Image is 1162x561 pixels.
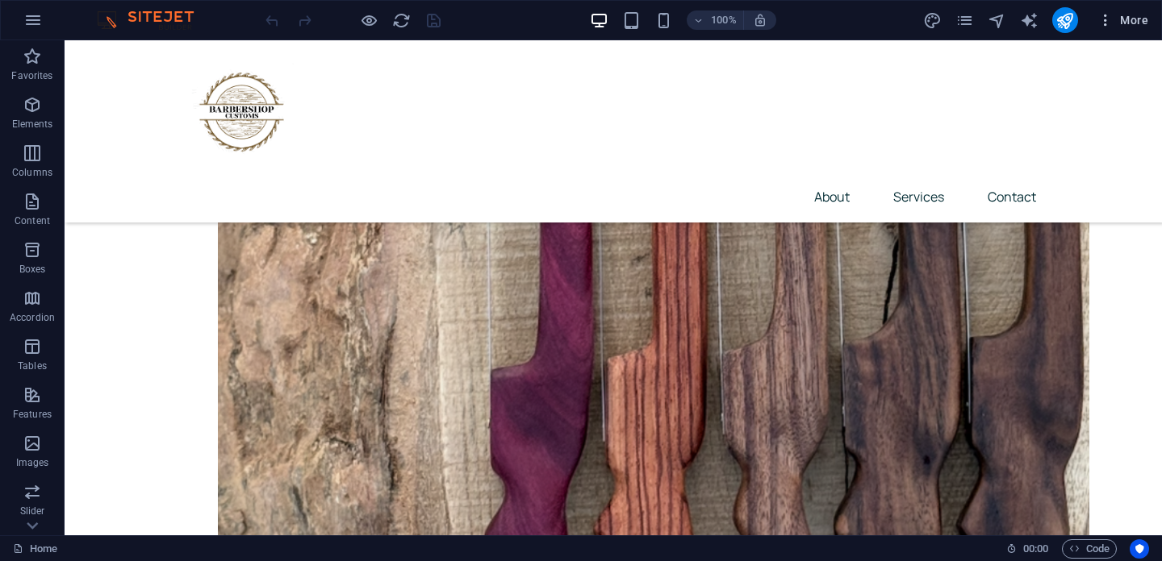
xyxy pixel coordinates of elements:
[18,359,47,372] p: Tables
[988,10,1007,30] button: navigator
[16,456,49,469] p: Images
[13,539,57,559] a: Click to cancel selection. Double-click to open Pages
[20,505,45,517] p: Slider
[10,311,55,324] p: Accordion
[1020,11,1039,30] i: AI Writer
[19,263,46,276] p: Boxes
[1020,10,1039,30] button: text_generator
[392,11,411,30] i: Reload page
[955,11,974,30] i: Pages (Ctrl+Alt+S)
[1052,7,1078,33] button: publish
[1091,7,1155,33] button: More
[1006,539,1049,559] h6: Session time
[12,118,53,131] p: Elements
[13,408,52,421] p: Features
[687,10,744,30] button: 100%
[93,10,214,30] img: Editor Logo
[988,11,1006,30] i: Navigator
[753,13,767,27] i: On resize automatically adjust zoom level to fit chosen device.
[1130,539,1149,559] button: Usercentrics
[1035,542,1037,555] span: :
[923,10,943,30] button: design
[1062,539,1117,559] button: Code
[1023,539,1048,559] span: 00 00
[1069,539,1110,559] span: Code
[923,11,942,30] i: Design (Ctrl+Alt+Y)
[12,166,52,179] p: Columns
[11,69,52,82] p: Favorites
[1055,11,1074,30] i: Publish
[711,10,737,30] h6: 100%
[955,10,975,30] button: pages
[15,214,50,227] p: Content
[391,10,411,30] button: reload
[1097,12,1148,28] span: More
